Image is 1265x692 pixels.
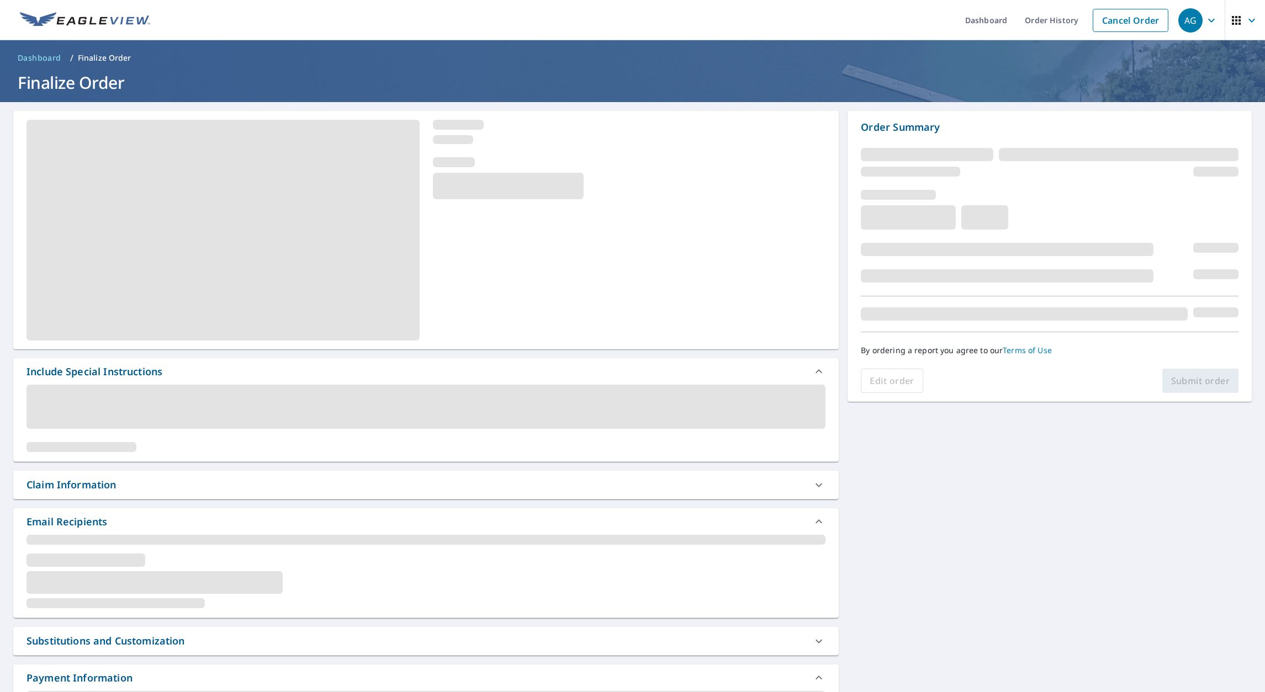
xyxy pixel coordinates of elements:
[78,52,131,63] p: Finalize Order
[13,471,839,499] div: Claim Information
[13,508,839,535] div: Email Recipients
[1178,8,1203,33] div: AG
[1093,9,1168,32] a: Cancel Order
[861,120,1238,135] p: Order Summary
[70,51,73,65] li: /
[18,52,61,63] span: Dashboard
[27,670,133,685] div: Payment Information
[13,49,1252,67] nav: breadcrumb
[27,634,185,648] div: Substitutions and Customization
[1003,345,1052,355] a: Terms of Use
[13,627,839,655] div: Substitutions and Customization
[861,345,1238,355] p: By ordering a report you agree to our
[20,12,150,29] img: EV Logo
[13,49,66,67] a: Dashboard
[13,664,839,691] div: Payment Information
[13,358,839,385] div: Include Special Instructions
[13,71,1252,94] h1: Finalize Order
[27,514,107,529] div: Email Recipients
[27,364,162,379] div: Include Special Instructions
[27,477,117,492] div: Claim Information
